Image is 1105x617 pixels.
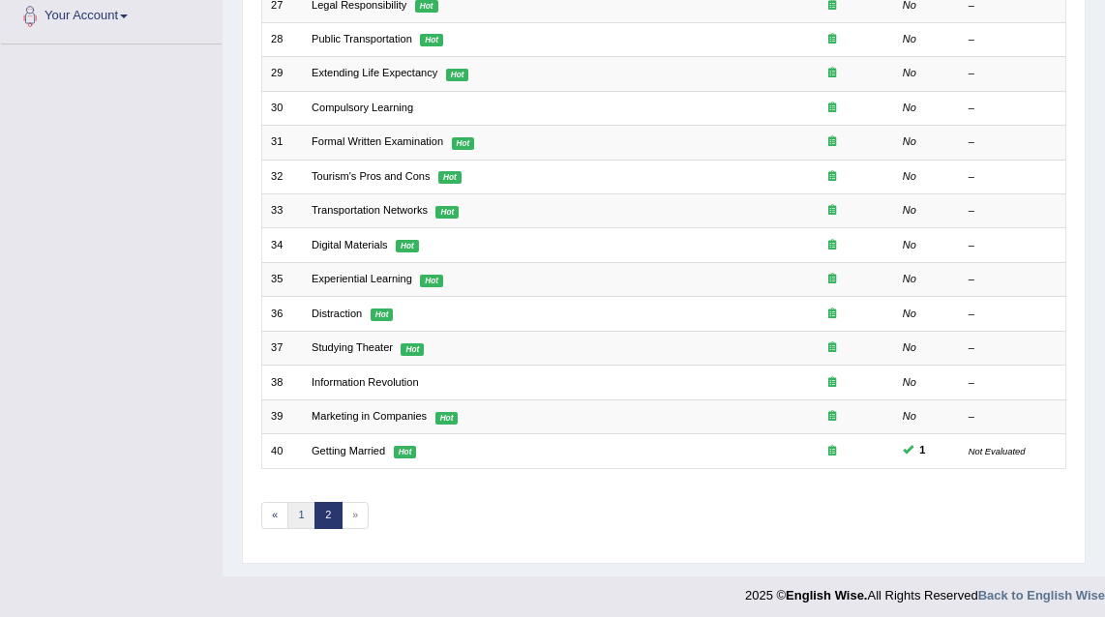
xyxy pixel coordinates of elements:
[903,204,916,216] em: No
[261,91,303,125] td: 30
[903,102,916,113] em: No
[452,137,475,150] em: Hot
[312,102,413,113] a: Compulsory Learning
[903,273,916,284] em: No
[261,366,303,399] td: 38
[779,444,884,459] div: Exam occurring question
[903,239,916,250] em: No
[261,262,303,296] td: 35
[969,375,1057,391] div: –
[903,410,916,422] em: No
[913,442,932,459] span: You can still take this question
[396,240,419,252] em: Hot
[779,101,884,116] div: Exam occurring question
[969,203,1057,219] div: –
[969,238,1057,253] div: –
[779,307,884,322] div: Exam occurring question
[446,69,469,81] em: Hot
[261,194,303,228] td: 33
[312,67,437,78] a: Extending Life Expectancy
[978,588,1105,602] a: Back to English Wise
[342,502,370,529] span: »
[779,134,884,150] div: Exam occurring question
[779,375,884,391] div: Exam occurring question
[969,101,1057,116] div: –
[312,170,430,182] a: Tourism's Pros and Cons
[312,33,412,44] a: Public Transportation
[779,409,884,425] div: Exam occurring question
[261,160,303,193] td: 32
[314,502,343,529] a: 2
[435,206,459,219] em: Hot
[969,307,1057,322] div: –
[779,203,884,219] div: Exam occurring question
[420,275,443,287] em: Hot
[401,343,424,356] em: Hot
[903,135,916,147] em: No
[261,502,289,529] a: «
[745,576,1105,604] div: 2025 © All Rights Reserved
[261,22,303,56] td: 28
[371,308,394,321] em: Hot
[969,169,1057,185] div: –
[969,272,1057,287] div: –
[261,228,303,262] td: 34
[969,340,1057,356] div: –
[312,273,412,284] a: Experiential Learning
[261,57,303,91] td: 29
[261,331,303,365] td: 37
[779,32,884,47] div: Exam occurring question
[903,341,916,353] em: No
[261,434,303,468] td: 40
[420,34,443,46] em: Hot
[312,239,388,250] a: Digital Materials
[779,272,884,287] div: Exam occurring question
[312,445,385,456] a: Getting Married
[786,588,867,602] strong: English Wise.
[779,169,884,185] div: Exam occurring question
[903,376,916,388] em: No
[903,33,916,44] em: No
[903,308,916,319] em: No
[312,376,419,388] a: Information Revolution
[779,66,884,81] div: Exam occurring question
[903,67,916,78] em: No
[969,66,1057,81] div: –
[312,135,443,147] a: Formal Written Examination
[312,410,427,422] a: Marketing in Companies
[312,308,362,319] a: Distraction
[261,399,303,433] td: 39
[779,340,884,356] div: Exam occurring question
[312,204,428,216] a: Transportation Networks
[394,446,417,458] em: Hot
[287,502,315,529] a: 1
[969,32,1057,47] div: –
[969,134,1057,150] div: –
[969,409,1057,425] div: –
[435,412,459,425] em: Hot
[261,126,303,160] td: 31
[438,171,462,184] em: Hot
[261,297,303,331] td: 36
[969,446,1026,456] small: Not Evaluated
[779,238,884,253] div: Exam occurring question
[312,341,393,353] a: Studying Theater
[903,170,916,182] em: No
